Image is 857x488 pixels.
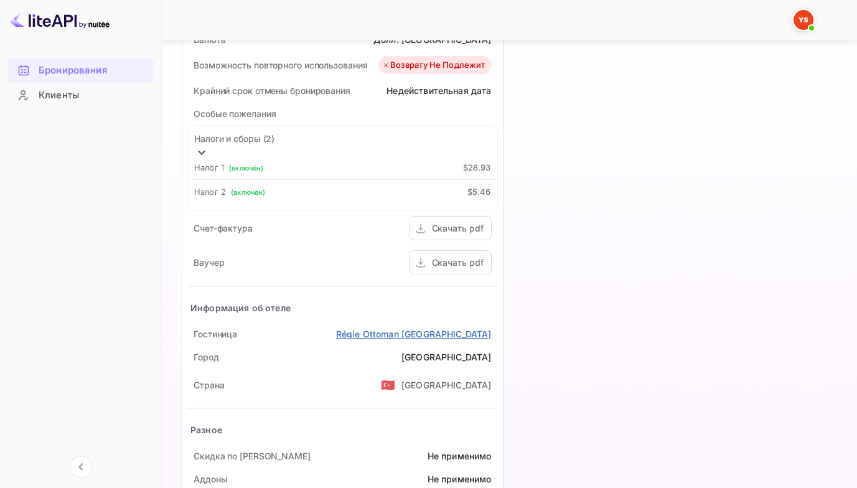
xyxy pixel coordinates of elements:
[194,257,224,268] ya-tr-span: Ваучер
[10,10,110,30] img: Логотип LiteAPI
[7,83,154,106] a: Клиенты
[7,83,154,108] div: Клиенты
[194,34,225,45] ya-tr-span: Валюта
[190,425,222,435] ya-tr-span: Разное
[467,186,491,199] div: $5.46
[39,63,107,78] ya-tr-span: Бронирования
[401,380,492,390] ya-tr-span: [GEOGRAPHIC_DATA]
[194,108,276,119] ya-tr-span: Особые пожелания
[194,223,253,233] ya-tr-span: Счет-фактура
[7,59,154,82] a: Бронирования
[390,59,485,72] ya-tr-span: Возврату не подлежит
[231,188,265,197] ya-tr-span: (включён)
[432,223,484,233] ya-tr-span: Скачать pdf
[194,133,266,144] ya-tr-span: Налоги и сборы (
[190,303,291,313] ya-tr-span: Информация об отеле
[794,10,813,30] img: Служба Поддержки Яндекса
[428,451,492,461] ya-tr-span: Не применимо
[336,327,492,340] a: Régie Ottoman [GEOGRAPHIC_DATA]
[194,85,350,96] ya-tr-span: Крайний срок отмены бронирования
[194,474,227,484] ya-tr-span: Аддоны
[194,329,237,339] ya-tr-span: Гостиница
[194,60,367,70] ya-tr-span: Возможность повторного использования
[432,257,484,268] ya-tr-span: Скачать pdf
[463,162,491,174] div: $28.93
[271,133,274,144] ya-tr-span: )
[194,187,226,197] ya-tr-span: Налог 2
[188,126,497,156] div: Налоги и сборы (2)
[7,59,154,83] div: Бронирования
[229,164,263,172] ya-tr-span: (включён)
[381,378,395,392] ya-tr-span: 🇹🇷
[336,329,492,339] ya-tr-span: Régie Ottoman [GEOGRAPHIC_DATA]
[194,352,219,362] ya-tr-span: Город
[39,88,79,103] ya-tr-span: Клиенты
[386,85,491,96] ya-tr-span: Недействительная дата
[194,380,224,390] ya-tr-span: Страна
[194,451,311,461] ya-tr-span: Скидка по [PERSON_NAME]
[401,352,492,362] ya-tr-span: [GEOGRAPHIC_DATA]
[428,472,492,486] div: Не применимо
[70,456,92,478] button: Свернуть навигацию
[381,373,395,396] span: США
[194,162,224,172] ya-tr-span: Налог 1
[266,133,271,144] ya-tr-span: 2
[373,34,491,45] ya-tr-span: Долл. [GEOGRAPHIC_DATA]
